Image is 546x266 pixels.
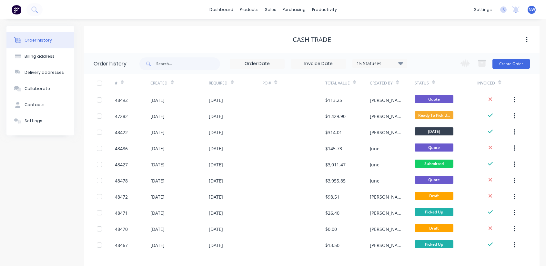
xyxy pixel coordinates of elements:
[6,97,74,113] button: Contacts
[150,226,165,232] div: [DATE]
[415,224,453,232] span: Draft
[209,242,223,249] div: [DATE]
[12,5,21,15] img: Factory
[150,193,165,200] div: [DATE]
[115,226,128,232] div: 48470
[150,145,165,152] div: [DATE]
[115,193,128,200] div: 48472
[325,177,346,184] div: $3,955.85
[25,86,50,92] div: Collaborate
[150,97,165,103] div: [DATE]
[370,74,415,92] div: Created By
[25,54,55,59] div: Billing address
[325,226,337,232] div: $0.00
[529,7,535,13] span: NW
[477,74,513,92] div: Invoiced
[115,80,117,86] div: #
[262,74,325,92] div: PO #
[115,145,128,152] div: 48486
[150,113,165,120] div: [DATE]
[325,210,339,216] div: $26.40
[209,210,223,216] div: [DATE]
[115,97,128,103] div: 48492
[209,74,262,92] div: Required
[325,129,342,136] div: $314.01
[209,226,223,232] div: [DATE]
[115,161,128,168] div: 48427
[209,129,223,136] div: [DATE]
[6,32,74,48] button: Order history
[115,210,128,216] div: 48471
[262,80,271,86] div: PO #
[415,74,477,92] div: Status
[370,210,402,216] div: [PERSON_NAME]
[415,95,453,103] span: Quote
[25,102,45,108] div: Contacts
[370,113,402,120] div: [PERSON_NAME]
[115,74,151,92] div: #
[370,177,379,184] div: June
[415,192,453,200] span: Draft
[325,145,342,152] div: $145.73
[492,59,530,69] button: Create Order
[471,5,495,15] div: settings
[370,193,402,200] div: [PERSON_NAME]
[370,129,402,136] div: [PERSON_NAME]
[370,242,402,249] div: [PERSON_NAME]
[156,57,220,70] input: Search...
[477,80,495,86] div: Invoiced
[325,97,342,103] div: $113.25
[370,161,379,168] div: June
[209,145,223,152] div: [DATE]
[150,242,165,249] div: [DATE]
[415,176,453,184] span: Quote
[150,74,208,92] div: Created
[279,5,309,15] div: purchasing
[150,161,165,168] div: [DATE]
[415,240,453,248] span: Picked Up
[415,208,453,216] span: Picked Up
[94,60,126,68] div: Order history
[325,242,339,249] div: $13.50
[415,111,453,119] span: Ready To Pick U...
[209,97,223,103] div: [DATE]
[325,80,350,86] div: Total Value
[415,127,453,135] span: [DATE]
[291,59,346,69] input: Invoice Date
[115,242,128,249] div: 48467
[6,48,74,64] button: Billing address
[325,74,370,92] div: Total Value
[370,226,402,232] div: [PERSON_NAME]
[150,210,165,216] div: [DATE]
[206,5,237,15] a: dashboard
[150,129,165,136] div: [DATE]
[370,80,393,86] div: Created By
[115,113,128,120] div: 47282
[209,113,223,120] div: [DATE]
[25,118,42,124] div: Settings
[209,80,228,86] div: Required
[150,177,165,184] div: [DATE]
[209,161,223,168] div: [DATE]
[25,70,64,75] div: Delivery addresses
[6,81,74,97] button: Collaborate
[209,193,223,200] div: [DATE]
[415,160,453,168] span: Submitted
[370,145,379,152] div: June
[230,59,284,69] input: Order Date
[415,143,453,152] span: Quote
[415,80,429,86] div: Status
[115,177,128,184] div: 48478
[150,80,167,86] div: Created
[325,193,339,200] div: $98.51
[325,113,346,120] div: $1,429.90
[262,5,279,15] div: sales
[237,5,262,15] div: products
[25,37,52,43] div: Order history
[209,177,223,184] div: [DATE]
[6,113,74,129] button: Settings
[6,64,74,81] button: Delivery addresses
[293,36,331,44] div: Cash Trade
[370,97,402,103] div: [PERSON_NAME]
[115,129,128,136] div: 48422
